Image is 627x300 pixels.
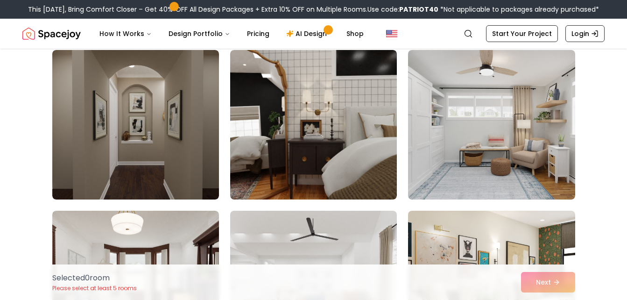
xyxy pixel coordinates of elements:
span: *Not applicable to packages already purchased* [438,5,599,14]
nav: Global [22,19,605,49]
b: PATRIOT40 [399,5,438,14]
a: Spacejoy [22,24,81,43]
p: Please select at least 5 rooms [52,285,137,292]
a: Pricing [240,24,277,43]
div: This [DATE], Bring Comfort Closer – Get 40% OFF All Design Packages + Extra 10% OFF on Multiple R... [28,5,599,14]
nav: Main [92,24,371,43]
img: United States [386,28,397,39]
button: How It Works [92,24,159,43]
a: AI Design [279,24,337,43]
img: Room room-25 [52,50,219,200]
a: Start Your Project [486,25,558,42]
p: Selected 0 room [52,272,137,284]
span: Use code: [367,5,438,14]
img: Spacejoy Logo [22,24,81,43]
a: Shop [339,24,371,43]
button: Design Portfolio [161,24,238,43]
img: Room room-26 [230,50,397,200]
img: Room room-27 [408,50,575,200]
a: Login [565,25,605,42]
